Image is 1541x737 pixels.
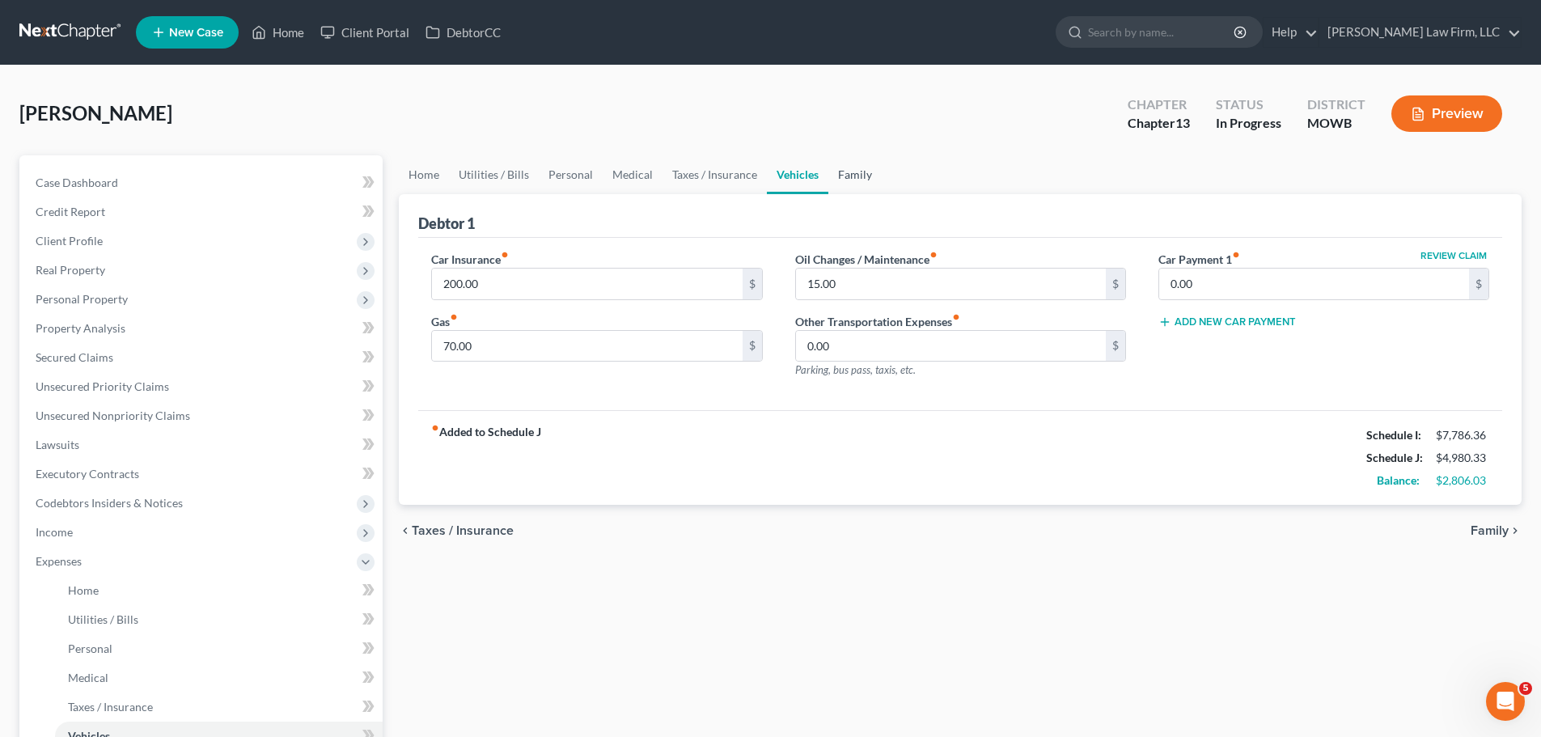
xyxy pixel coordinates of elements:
i: fiber_manual_record [431,424,439,432]
div: $2,806.03 [1436,472,1489,489]
div: $ [1469,269,1488,299]
span: Family [1471,524,1509,537]
a: Unsecured Nonpriority Claims [23,401,383,430]
span: 5 [1519,682,1532,695]
i: fiber_manual_record [929,251,938,259]
span: Client Profile [36,234,103,248]
span: Income [36,525,73,539]
span: Parking, bus pass, taxis, etc. [795,363,916,376]
strong: Schedule I: [1366,428,1421,442]
a: Client Portal [312,18,417,47]
a: Credit Report [23,197,383,227]
strong: Added to Schedule J [431,424,541,492]
a: Medical [603,155,663,194]
span: Codebtors Insiders & Notices [36,496,183,510]
span: Taxes / Insurance [412,524,514,537]
label: Car Insurance [431,251,509,268]
a: Home [399,155,449,194]
label: Oil Changes / Maintenance [795,251,938,268]
input: -- [796,331,1106,362]
span: Utilities / Bills [68,612,138,626]
label: Other Transportation Expenses [795,313,960,330]
div: $ [743,269,762,299]
input: Search by name... [1088,17,1236,47]
a: Personal [539,155,603,194]
button: Add New Car Payment [1158,316,1296,328]
button: Review Claim [1418,251,1489,260]
a: Medical [55,663,383,693]
i: fiber_manual_record [501,251,509,259]
span: Real Property [36,263,105,277]
div: Chapter [1128,114,1190,133]
span: [PERSON_NAME] [19,101,172,125]
span: Home [68,583,99,597]
span: Executory Contracts [36,467,139,481]
input: -- [432,269,742,299]
div: In Progress [1216,114,1281,133]
input: -- [1159,269,1469,299]
label: Gas [431,313,458,330]
span: Unsecured Nonpriority Claims [36,409,190,422]
label: Car Payment 1 [1158,251,1240,268]
strong: Schedule J: [1366,451,1423,464]
span: Expenses [36,554,82,568]
a: Executory Contracts [23,460,383,489]
i: fiber_manual_record [952,313,960,321]
input: -- [432,331,742,362]
a: Case Dashboard [23,168,383,197]
span: Personal [68,642,112,655]
a: DebtorCC [417,18,509,47]
div: District [1307,95,1365,114]
a: [PERSON_NAME] Law Firm, LLC [1319,18,1521,47]
a: Home [243,18,312,47]
a: Taxes / Insurance [55,693,383,722]
span: Lawsuits [36,438,79,451]
button: Family chevron_right [1471,524,1522,537]
div: $4,980.33 [1436,450,1489,466]
a: Unsecured Priority Claims [23,372,383,401]
a: Secured Claims [23,343,383,372]
span: Medical [68,671,108,684]
span: New Case [169,27,223,39]
i: chevron_right [1509,524,1522,537]
span: Property Analysis [36,321,125,335]
div: Status [1216,95,1281,114]
i: chevron_left [399,524,412,537]
input: -- [796,269,1106,299]
span: Case Dashboard [36,176,118,189]
a: Taxes / Insurance [663,155,767,194]
a: Help [1264,18,1318,47]
div: MOWB [1307,114,1365,133]
iframe: Intercom live chat [1486,682,1525,721]
div: Chapter [1128,95,1190,114]
strong: Balance: [1377,473,1420,487]
a: Family [828,155,882,194]
a: Home [55,576,383,605]
i: fiber_manual_record [1232,251,1240,259]
a: Property Analysis [23,314,383,343]
button: chevron_left Taxes / Insurance [399,524,514,537]
a: Lawsuits [23,430,383,460]
span: Taxes / Insurance [68,700,153,714]
div: $ [1106,269,1125,299]
a: Utilities / Bills [55,605,383,634]
div: Debtor 1 [418,214,475,233]
a: Utilities / Bills [449,155,539,194]
div: $7,786.36 [1436,427,1489,443]
span: Secured Claims [36,350,113,364]
a: Vehicles [767,155,828,194]
button: Preview [1391,95,1502,132]
span: 13 [1175,115,1190,130]
span: Unsecured Priority Claims [36,379,169,393]
div: $ [1106,331,1125,362]
span: Credit Report [36,205,105,218]
i: fiber_manual_record [450,313,458,321]
span: Personal Property [36,292,128,306]
a: Personal [55,634,383,663]
div: $ [743,331,762,362]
